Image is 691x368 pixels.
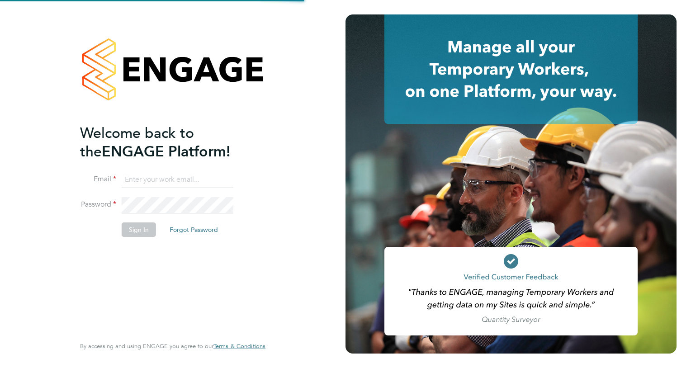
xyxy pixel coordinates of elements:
[162,222,225,237] button: Forgot Password
[80,342,265,350] span: By accessing and using ENGAGE you agree to our
[213,343,265,350] a: Terms & Conditions
[80,124,194,160] span: Welcome back to the
[122,222,156,237] button: Sign In
[80,175,116,184] label: Email
[80,124,256,161] h2: ENGAGE Platform!
[80,200,116,209] label: Password
[122,172,233,188] input: Enter your work email...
